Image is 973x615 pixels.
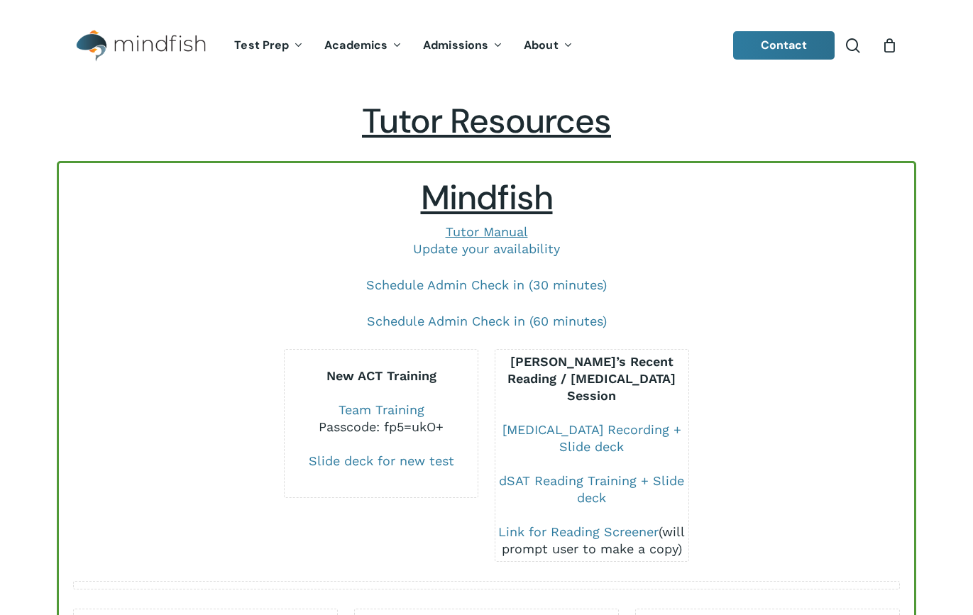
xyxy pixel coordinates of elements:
[234,38,289,52] span: Test Prep
[498,524,659,539] a: Link for Reading Screener
[362,99,611,143] span: Tutor Resources
[326,368,436,383] b: New ACT Training
[499,473,684,505] a: dSAT Reading Training + Slide deck
[339,402,424,417] a: Team Training
[57,19,916,72] header: Main Menu
[367,314,607,328] a: Schedule Admin Check in (60 minutes)
[495,523,688,558] div: (will prompt user to make a copy)
[224,40,314,52] a: Test Prep
[412,40,513,52] a: Admissions
[524,38,559,52] span: About
[423,38,488,52] span: Admissions
[761,38,808,52] span: Contact
[446,224,528,239] a: Tutor Manual
[733,31,835,60] a: Contact
[413,241,560,256] a: Update your availability
[285,419,477,436] div: Passcode: fp5=ukO+
[881,38,897,53] a: Cart
[366,277,607,292] a: Schedule Admin Check in (30 minutes)
[324,38,387,52] span: Academics
[502,422,681,454] a: [MEDICAL_DATA] Recording + Slide deck
[513,40,583,52] a: About
[507,354,676,403] b: [PERSON_NAME]’s Recent Reading / [MEDICAL_DATA] Session
[224,19,583,72] nav: Main Menu
[314,40,412,52] a: Academics
[421,175,553,220] span: Mindfish
[309,453,454,468] a: Slide deck for new test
